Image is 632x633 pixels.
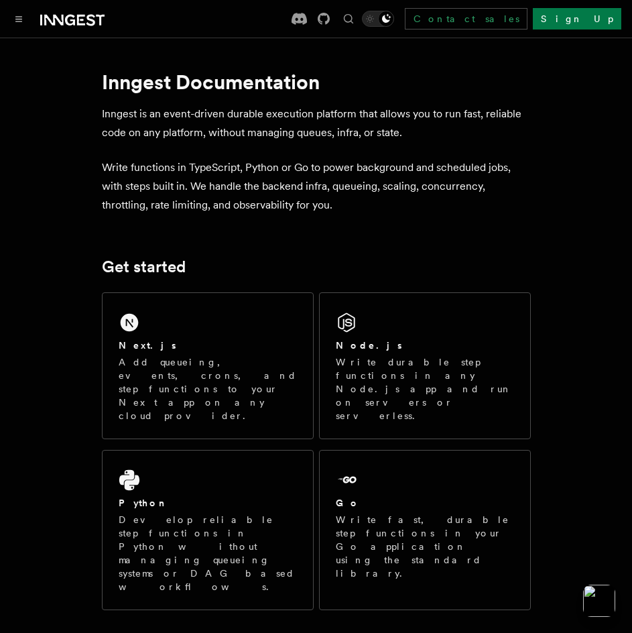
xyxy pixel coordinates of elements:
button: Toggle navigation [11,11,27,27]
p: Write durable step functions in any Node.js app and run on servers or serverless. [336,355,514,422]
a: GoWrite fast, durable step functions in your Go application using the standard library. [319,450,531,610]
a: Get started [102,257,186,276]
a: Next.jsAdd queueing, events, crons, and step functions to your Next app on any cloud provider. [102,292,314,439]
h2: Next.js [119,339,176,352]
a: Sign Up [533,8,621,30]
p: Write fast, durable step functions in your Go application using the standard library. [336,513,514,580]
h1: Inngest Documentation [102,70,531,94]
h2: Go [336,496,360,510]
h2: Python [119,496,168,510]
p: Write functions in TypeScript, Python or Go to power background and scheduled jobs, with steps bu... [102,158,531,215]
a: Node.jsWrite durable step functions in any Node.js app and run on servers or serverless. [319,292,531,439]
p: Develop reliable step functions in Python without managing queueing systems or DAG based workflows. [119,513,297,593]
button: Find something... [340,11,357,27]
a: PythonDevelop reliable step functions in Python without managing queueing systems or DAG based wo... [102,450,314,610]
a: Contact sales [405,8,527,30]
button: Toggle dark mode [362,11,394,27]
h2: Node.js [336,339,402,352]
p: Inngest is an event-driven durable execution platform that allows you to run fast, reliable code ... [102,105,531,142]
p: Add queueing, events, crons, and step functions to your Next app on any cloud provider. [119,355,297,422]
